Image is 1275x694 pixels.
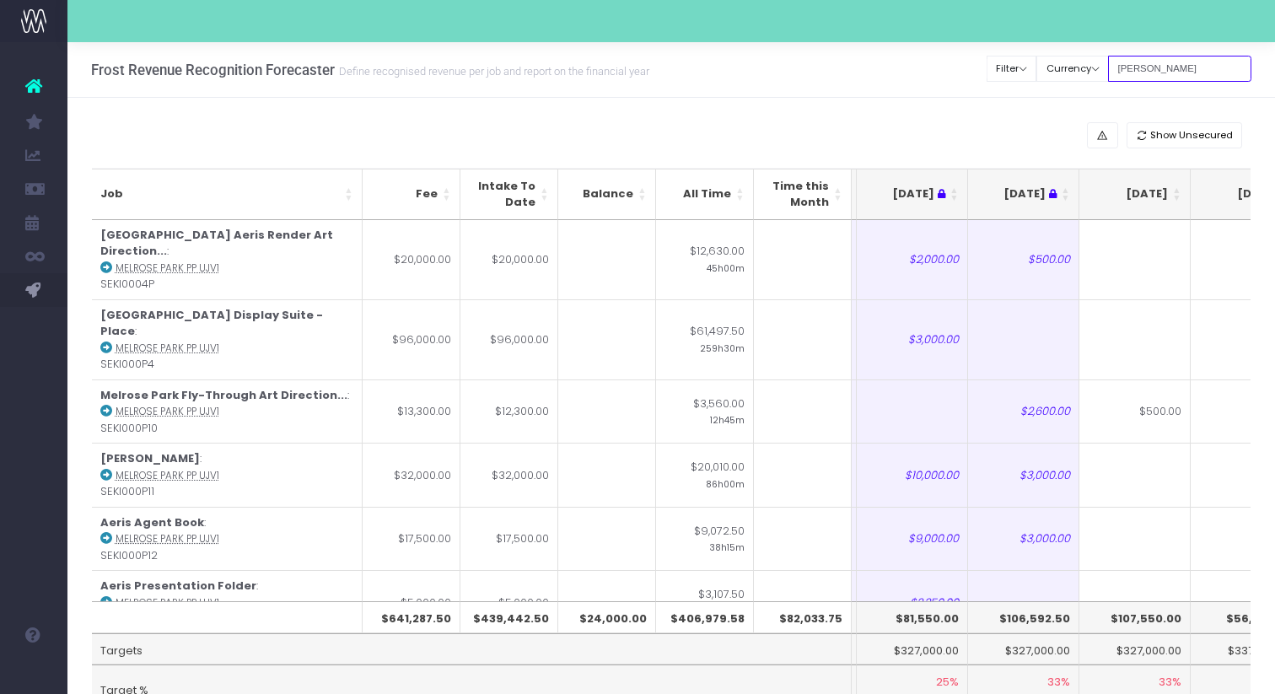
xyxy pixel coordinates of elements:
td: $61,497.50 [656,299,754,379]
span: 33% [1047,674,1070,691]
strong: [GEOGRAPHIC_DATA] Aeris Render Art Direction... [100,227,333,260]
button: Currency [1036,56,1109,82]
abbr: Melrose Park PP UJV1 [116,532,219,546]
th: Job: activate to sort column ascending [92,169,363,220]
td: $13,300.00 [363,379,460,444]
td: : SEKI000P13 [92,570,363,634]
small: 259h30m [700,340,745,355]
small: 38h15m [709,539,745,554]
td: $96,000.00 [460,299,558,379]
td: $3,560.00 [656,379,754,444]
td: $9,072.50 [656,507,754,571]
td: $3,000.00 [857,299,968,379]
td: $5,000.00 [363,570,460,634]
h3: Frost Revenue Recognition Forecaster [91,62,649,78]
strong: [GEOGRAPHIC_DATA] Display Suite - Place [100,307,323,340]
td: $17,500.00 [460,507,558,571]
td: $32,000.00 [460,443,558,507]
td: $17,500.00 [363,507,460,571]
strong: [PERSON_NAME] [100,450,200,466]
th: Time this Month: activate to sort column ascending [754,169,852,220]
th: $439,442.50 [460,601,558,633]
th: Balance: activate to sort column ascending [558,169,656,220]
td: $9,000.00 [857,507,968,571]
button: Filter [987,56,1037,82]
th: $107,550.00 [1079,601,1191,633]
td: $327,000.00 [857,633,968,665]
td: : SEKI000P11 [92,443,363,507]
th: $81,550.00 [857,601,968,633]
td: $32,000.00 [363,443,460,507]
strong: Aeris Presentation Folder [100,578,256,594]
th: All Time: activate to sort column ascending [656,169,754,220]
input: Search... [1108,56,1251,82]
td: $20,000.00 [460,220,558,299]
td: $10,000.00 [857,443,968,507]
abbr: Melrose Park PP UJV1 [116,342,219,355]
span: 33% [1159,674,1181,691]
td: $500.00 [968,220,1079,299]
small: 45h00m [707,260,745,275]
small: Define recognised revenue per job and report on the financial year [335,62,649,78]
th: Sep 25: activate to sort column ascending [1079,169,1191,220]
td: : SEKI0004P [92,220,363,299]
th: $406,979.58 [656,601,754,633]
td: $500.00 [1079,379,1191,444]
td: $12,300.00 [460,379,558,444]
td: $327,000.00 [1079,633,1191,665]
th: $24,000.00 [558,601,656,633]
td: $20,010.00 [656,443,754,507]
span: 25% [936,674,959,691]
td: : SEKI000P4 [92,299,363,379]
img: images/default_profile_image.png [21,660,46,686]
td: $5,000.00 [460,570,558,634]
th: $641,287.50 [363,601,460,633]
th: Jul 25 : activate to sort column ascending [857,169,968,220]
abbr: Melrose Park PP UJV1 [116,469,219,482]
strong: Aeris Agent Book [100,514,204,530]
td: : SEKI000P12 [92,507,363,571]
th: $82,033.75 [754,601,852,633]
td: $3,000.00 [968,443,1079,507]
td: $3,000.00 [968,507,1079,571]
th: $106,592.50 [968,601,1079,633]
abbr: Melrose Park PP UJV1 [116,596,219,610]
span: Show Unsecured [1150,128,1233,143]
small: 86h00m [706,476,745,491]
strong: Melrose Park Fly-Through Art Direction... [100,387,347,403]
th: Aug 25 : activate to sort column ascending [968,169,1079,220]
td: $2,600.00 [968,379,1079,444]
td: : SEKI000P10 [92,379,363,444]
abbr: Melrose Park PP UJV1 [116,405,219,418]
th: Fee: activate to sort column ascending [363,169,460,220]
button: Show Unsecured [1127,122,1243,148]
th: Intake To Date: activate to sort column ascending [460,169,558,220]
small: 12h45m [710,412,745,427]
td: $3,107.50 [656,570,754,634]
td: Targets [92,633,852,665]
td: $12,630.00 [656,220,754,299]
td: $327,000.00 [968,633,1079,665]
td: $2,000.00 [857,220,968,299]
td: $2,250.00 [857,570,968,634]
abbr: Melrose Park PP UJV1 [116,261,219,275]
td: $20,000.00 [363,220,460,299]
td: $96,000.00 [363,299,460,379]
